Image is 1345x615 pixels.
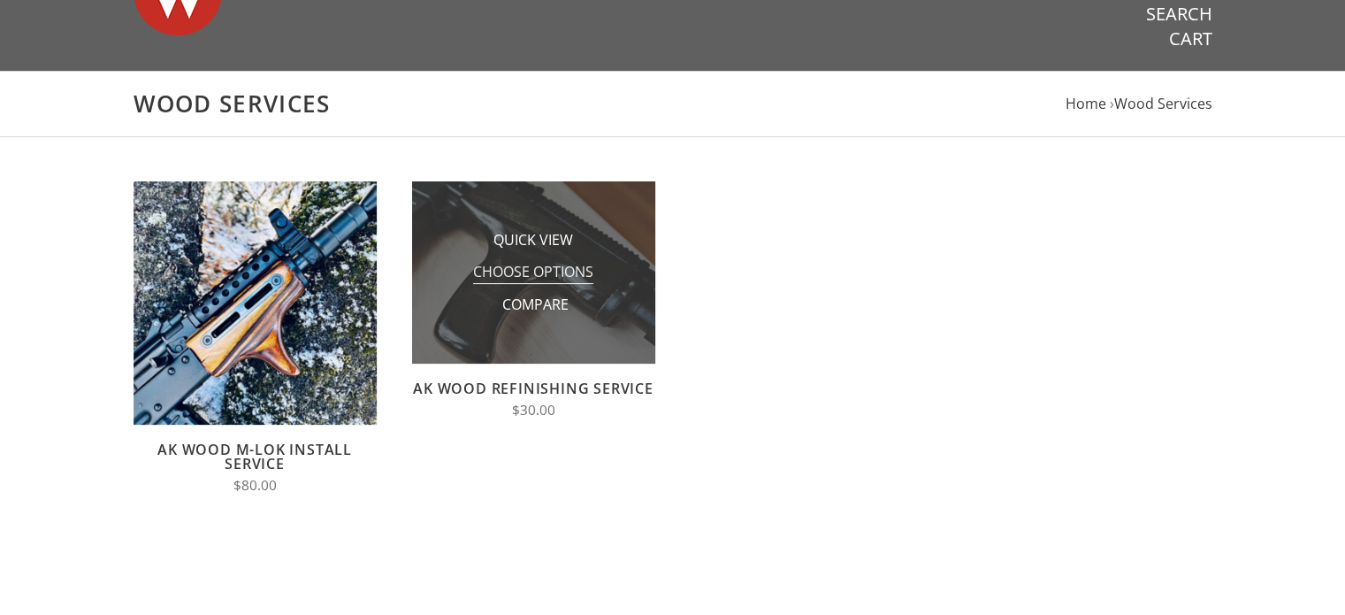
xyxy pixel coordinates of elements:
span: $30.00 [512,401,555,419]
img: AK Wood M-LOK Install Service [134,181,377,425]
h1: Wood Services [134,89,1212,119]
a: Search [1146,3,1212,26]
li: › [1110,92,1212,116]
a: Wood Services [1114,94,1212,113]
span: Quick View [493,230,573,252]
a: AK Wood Refinishing Service [413,379,653,398]
a: Home [1066,94,1106,113]
span: $80.00 [233,476,277,495]
a: Choose Options [473,262,593,281]
span: Compare [502,295,569,317]
img: AK Wood Refinishing Service [412,181,655,364]
a: Cart [1169,27,1212,50]
a: AK Wood M-LOK Install Service [157,440,352,473]
span: Choose Options [473,262,593,284]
